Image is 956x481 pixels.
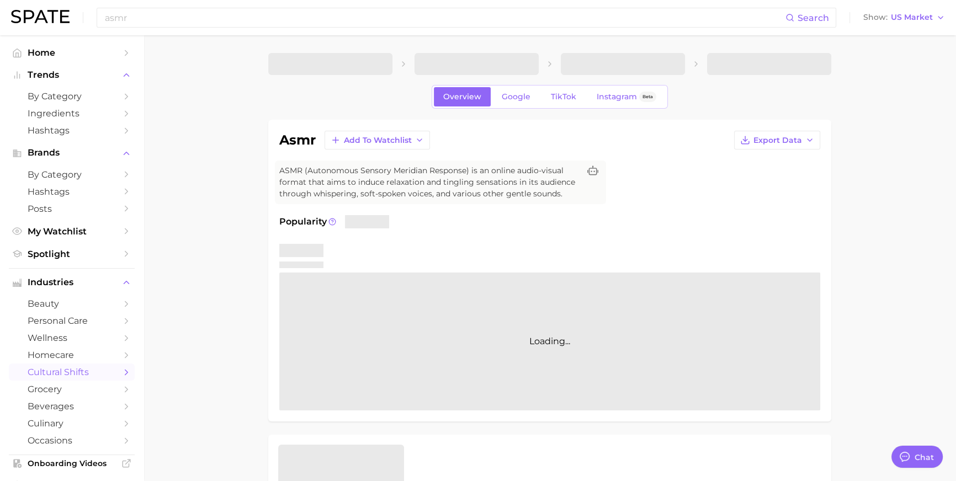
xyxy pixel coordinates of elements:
[443,92,481,101] span: Overview
[642,92,653,101] span: Beta
[28,435,116,446] span: occasions
[9,44,135,61] a: Home
[28,204,116,214] span: Posts
[9,105,135,122] a: Ingredients
[434,87,491,106] a: Overview
[28,316,116,326] span: personal care
[9,274,135,291] button: Industries
[104,8,785,27] input: Search here for a brand, industry, or ingredient
[9,67,135,83] button: Trends
[28,70,116,80] span: Trends
[28,108,116,119] span: Ingredients
[28,298,116,309] span: beauty
[9,398,135,415] a: beverages
[9,381,135,398] a: grocery
[28,333,116,343] span: wellness
[9,88,135,105] a: by Category
[502,92,530,101] span: Google
[344,136,412,145] span: Add to Watchlist
[11,10,70,23] img: SPATE
[734,131,820,149] button: Export Data
[28,350,116,360] span: homecare
[28,186,116,197] span: Hashtags
[28,384,116,394] span: grocery
[798,13,829,23] span: Search
[28,401,116,411] span: beverages
[9,346,135,364] a: homecare
[28,148,116,158] span: Brands
[753,136,802,145] span: Export Data
[279,165,580,200] span: ASMR (Autonomous Sensory Meridian Response) is an online audio-visual format that aims to induce ...
[9,455,135,472] a: Onboarding Videos
[9,200,135,217] a: Posts
[28,226,116,237] span: My Watchlist
[9,312,135,329] a: personal care
[9,245,135,263] a: Spotlight
[28,367,116,377] span: cultural shifts
[28,418,116,429] span: culinary
[28,125,116,136] span: Hashtags
[28,91,116,101] span: by Category
[279,133,316,147] h1: asmr
[9,432,135,449] a: occasions
[9,183,135,200] a: Hashtags
[597,92,637,101] span: Instagram
[551,92,576,101] span: TikTok
[28,169,116,180] span: by Category
[9,415,135,432] a: culinary
[9,122,135,139] a: Hashtags
[279,215,327,228] span: Popularity
[9,166,135,183] a: by Category
[28,47,116,58] span: Home
[541,87,586,106] a: TikTok
[9,145,135,161] button: Brands
[325,131,430,149] button: Add to Watchlist
[891,14,933,20] span: US Market
[492,87,540,106] a: Google
[9,364,135,381] a: cultural shifts
[587,87,666,106] a: InstagramBeta
[9,223,135,240] a: My Watchlist
[28,277,116,287] span: Industries
[9,329,135,346] a: wellness
[863,14,888,20] span: Show
[9,295,135,312] a: beauty
[279,272,820,410] div: Loading...
[28,249,116,259] span: Spotlight
[28,458,116,468] span: Onboarding Videos
[861,10,948,25] button: ShowUS Market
